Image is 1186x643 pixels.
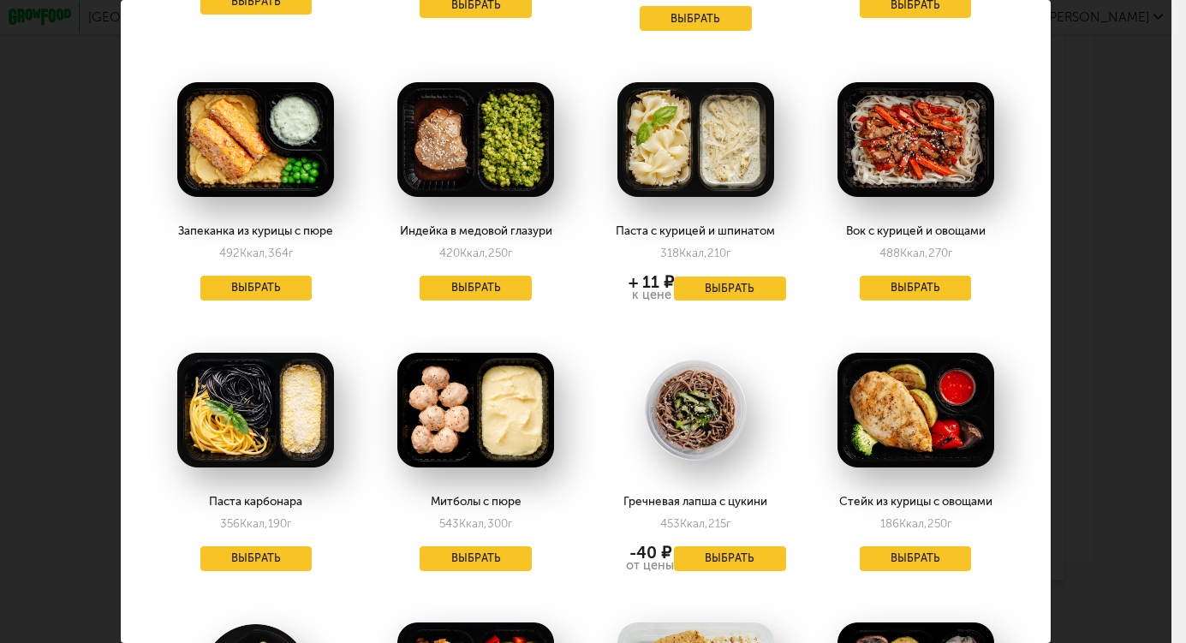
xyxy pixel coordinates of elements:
[177,353,334,467] img: big_HWXF6JoTnzpG87aU.png
[726,516,730,530] span: г
[240,516,268,530] span: Ккал,
[605,224,786,237] div: Паста с курицей и шпинатом
[420,546,531,571] button: Выбрать
[385,495,566,508] div: Митболы с пюре
[726,246,730,259] span: г
[508,246,512,259] span: г
[177,82,334,197] img: big_KvDf1alLLTuMjxf6.png
[680,516,708,530] span: Ккал,
[947,516,951,530] span: г
[626,559,674,571] div: от цены
[165,224,346,237] div: Запеканка из курицы с пюре
[837,353,994,467] img: big_CLtsM1X5VHbWb7Nr.png
[617,82,774,197] img: big_npDwGPDQNpctKN0o.png
[200,276,312,301] button: Выбрать
[900,246,928,259] span: Ккал,
[508,516,512,530] span: г
[287,516,291,530] span: г
[640,6,751,31] button: Выбрать
[899,516,927,530] span: Ккал,
[289,246,293,259] span: г
[674,277,785,301] button: Выбрать
[948,246,952,259] span: г
[397,82,554,197] img: big_BZtb2hnABZbDWl1Q.png
[837,82,994,197] img: big_3p7Sl9ZsbvRH9M43.png
[660,516,730,530] div: 453 215
[439,516,512,530] div: 543 300
[629,276,674,289] div: + 11 ₽
[626,546,674,559] div: -40 ₽
[660,246,730,259] div: 318 210
[679,246,707,259] span: Ккал,
[674,546,785,571] button: Выбрать
[880,516,951,530] div: 186 250
[879,246,952,259] div: 488 270
[617,353,774,467] img: big_dlzRidLtODaQv45B.png
[420,276,531,301] button: Выбрать
[825,224,1006,237] div: Вок с курицей и овощами
[220,516,291,530] div: 356 190
[825,495,1006,508] div: Стейк из курицы с овощами
[439,246,512,259] div: 420 250
[385,224,566,237] div: Индейка в медовой глазури
[860,546,971,571] button: Выбрать
[240,246,268,259] span: Ккал,
[605,495,786,508] div: Гречневая лапша с цукини
[460,246,488,259] span: Ккал,
[629,289,674,301] div: к цене
[200,546,312,571] button: Выбрать
[459,516,487,530] span: Ккал,
[397,353,554,467] img: big_NCBp2JHghsUOpNeG.png
[860,276,971,301] button: Выбрать
[165,495,346,508] div: Паста карбонара
[219,246,293,259] div: 492 364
